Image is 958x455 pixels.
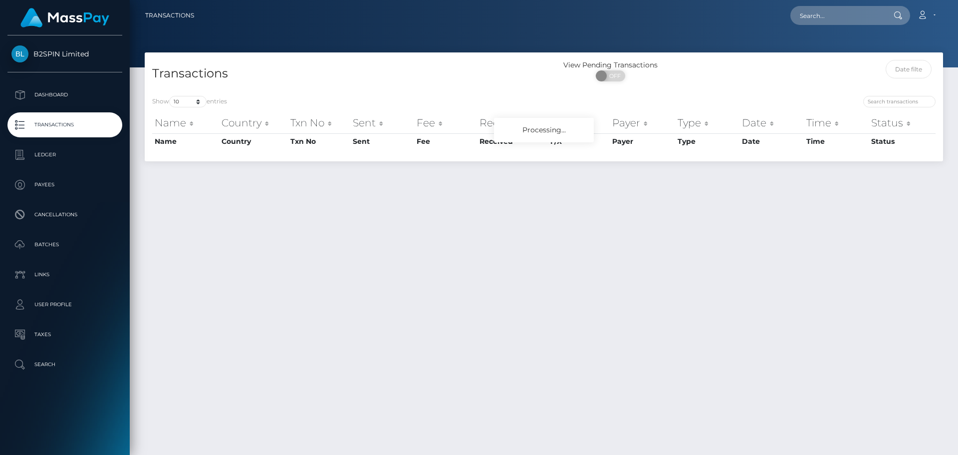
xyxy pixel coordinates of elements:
a: Transactions [7,112,122,137]
a: Search [7,352,122,377]
th: Status [869,133,936,149]
div: Processing... [494,118,594,142]
th: Sent [350,113,414,133]
th: Country [219,113,288,133]
th: F/X [548,113,610,133]
th: Country [219,133,288,149]
a: User Profile [7,292,122,317]
input: Date filter [886,60,932,78]
a: Taxes [7,322,122,347]
select: Showentries [169,96,207,107]
th: Name [152,113,219,133]
th: Name [152,133,219,149]
a: Dashboard [7,82,122,107]
th: Received [477,113,548,133]
th: Payer [610,133,675,149]
input: Search transactions [863,96,936,107]
th: Txn No [288,133,350,149]
img: MassPay Logo [20,8,109,27]
th: Time [804,113,869,133]
th: Txn No [288,113,350,133]
a: Batches [7,232,122,257]
th: Type [675,113,739,133]
span: OFF [601,70,626,81]
th: Date [739,113,804,133]
p: Search [11,357,118,372]
th: Payer [610,113,675,133]
th: Received [477,133,548,149]
a: Cancellations [7,202,122,227]
p: Ledger [11,147,118,162]
h4: Transactions [152,65,536,82]
a: Payees [7,172,122,197]
p: Cancellations [11,207,118,222]
p: Batches [11,237,118,252]
th: Fee [414,113,477,133]
p: Transactions [11,117,118,132]
p: Taxes [11,327,118,342]
div: View Pending Transactions [544,60,677,70]
p: Links [11,267,118,282]
p: Dashboard [11,87,118,102]
th: Sent [350,133,414,149]
img: B2SPIN Limited [11,45,28,62]
th: Status [869,113,936,133]
th: Date [739,133,804,149]
p: Payees [11,177,118,192]
a: Ledger [7,142,122,167]
input: Search... [790,6,884,25]
span: B2SPIN Limited [7,49,122,58]
a: Transactions [145,5,194,26]
th: Type [675,133,739,149]
th: Fee [414,133,477,149]
a: Links [7,262,122,287]
th: Time [804,133,869,149]
p: User Profile [11,297,118,312]
label: Show entries [152,96,227,107]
